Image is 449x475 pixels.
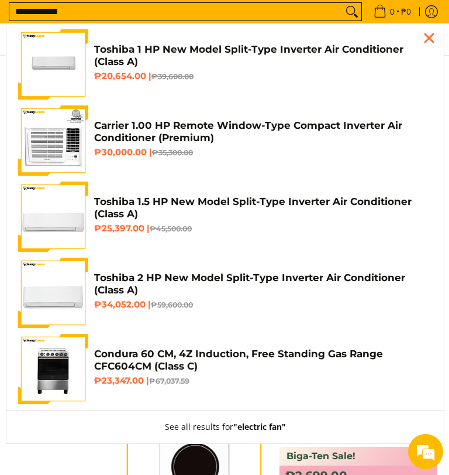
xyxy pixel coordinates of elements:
h4: Carrier 1.00 HP Remote Window-Type Compact Inverter Air Conditioner (Premium) [94,119,432,145]
button: See all results for"electric fan" [153,411,298,443]
img: Toshiba 2 HP New Model Split-Type Inverter Air Conditioner (Class A) [18,258,88,328]
textarea: Type your message and click 'Submit' [6,320,223,361]
span: ₱0 [399,8,413,16]
a: Carrier 1.00 HP Remote Window-Type Compact Inverter Air Conditioner (Premium) Carrier 1.00 HP Rem... [18,105,432,176]
a: Toshiba 1.5 HP New Model Split-Type Inverter Air Conditioner (Class A) Toshiba 1.5 HP New Model S... [18,182,432,252]
h4: Condura 60 CM, 4Z Induction, Free Standing Gas Range CFC604CM (Class C) [94,348,432,373]
span: • [370,5,415,18]
h4: Toshiba 1.5 HP New Model Split-Type Inverter Air Conditioner (Class A) [94,196,432,221]
strong: "electric fan" [233,421,286,432]
del: ₱67,037.59 [149,377,189,385]
button: Search [343,3,361,20]
del: ₱35,300.00 [152,148,193,157]
h4: Toshiba 1 HP New Model Split-Type Inverter Air Conditioner (Class A) [94,43,432,69]
div: Minimize live chat window [192,6,220,34]
a: Condura 60 CM, 4Z Induction, Free Standing Gas Range CFC604CM (Class C) Condura 60 CM, 4Z Inducti... [18,334,432,404]
del: ₱45,500.00 [150,224,192,233]
div: Leave a message [61,66,196,81]
a: Toshiba 2 HP New Model Split-Type Inverter Air Conditioner (Class A) Toshiba 2 HP New Model Split... [18,258,432,328]
div: Close pop up [420,29,438,47]
h4: Toshiba 2 HP New Model Split-Type Inverter Air Conditioner (Class A) [94,272,432,297]
del: ₱59,600.00 [151,300,193,309]
img: Toshiba 1 HP New Model Split-Type Inverter Air Conditioner (Class A) [18,29,88,100]
em: Submit [170,361,212,377]
h6: ₱25,397.00 | [94,223,432,235]
h6: ₱23,347.00 | [94,375,432,387]
a: Toshiba 1 HP New Model Split-Type Inverter Air Conditioner (Class A) Toshiba 1 HP New Model Split... [18,29,432,100]
img: Toshiba 1.5 HP New Model Split-Type Inverter Air Conditioner (Class A) [18,182,88,252]
img: Condura 60 CM, 4Z Induction, Free Standing Gas Range CFC604CM (Class C) [18,334,88,404]
h6: ₱20,654.00 | [94,71,432,83]
del: ₱39,600.00 [151,72,194,81]
span: We are offline. Please leave us a message. [25,148,204,266]
span: 0 [388,8,396,16]
img: Carrier 1.00 HP Remote Window-Type Compact Inverter Air Conditioner (Premium) [18,105,88,176]
h6: ₱30,000.00 | [94,147,432,159]
h6: ₱34,052.00 | [94,299,432,311]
